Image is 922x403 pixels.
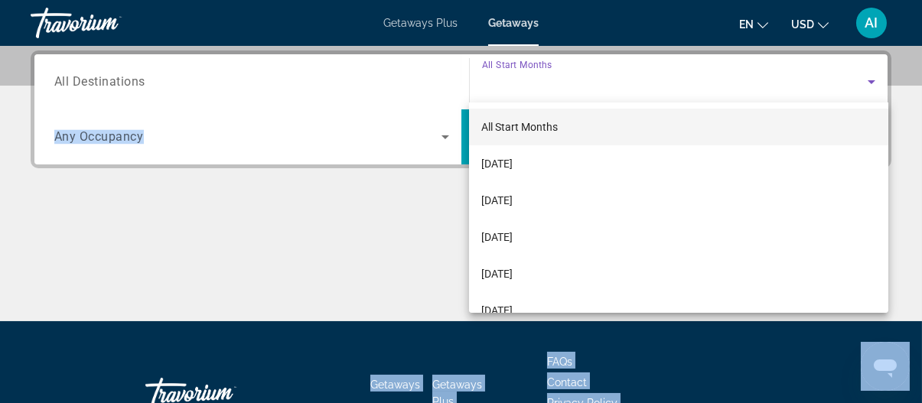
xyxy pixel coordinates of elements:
[481,154,513,173] span: [DATE]
[481,191,513,210] span: [DATE]
[481,301,513,320] span: [DATE]
[481,121,558,133] span: All Start Months
[481,265,513,283] span: [DATE]
[861,342,910,391] iframe: Button to launch messaging window, conversation in progress
[481,228,513,246] span: [DATE]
